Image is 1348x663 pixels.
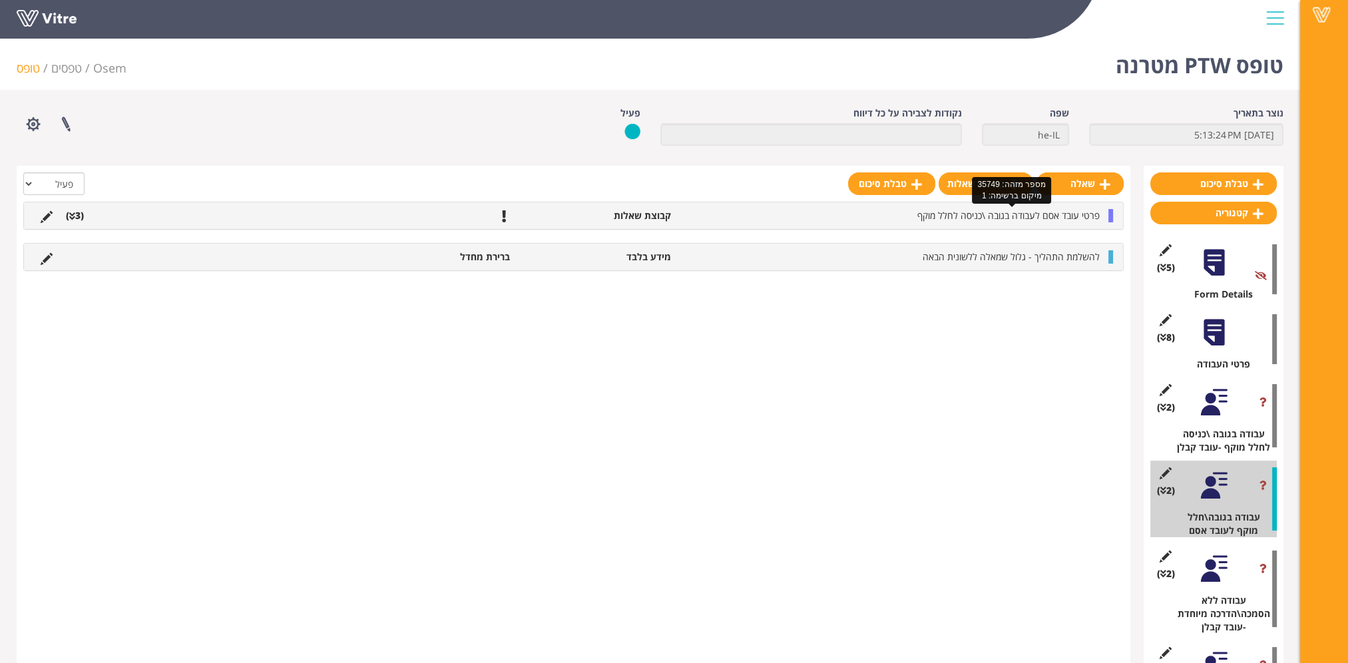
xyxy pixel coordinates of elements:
span: (2 ) [1157,484,1175,497]
li: טופס [17,60,51,77]
a: שאלה [1036,172,1124,195]
span: (8 ) [1157,331,1175,344]
li: מידע בלבד [517,250,678,264]
label: פעיל [620,107,640,120]
div: עבודה בגובה\חלל מוקף לעובד אסם [1160,511,1277,537]
div: פרטי העבודה [1160,357,1277,371]
span: פרטי עובד אסם לעבודה בגובה \כניסה לחלל מוקף [917,209,1100,222]
span: (2 ) [1157,567,1175,580]
label: נוצר בתאריך [1234,107,1283,120]
li: ברירת מחדל [355,250,517,264]
div: Form Details [1160,288,1277,301]
li: (3 ) [59,209,91,222]
a: טבלת סיכום [848,172,935,195]
span: 402 [93,60,126,76]
img: yes [624,123,640,140]
a: קטגוריה [1150,202,1277,224]
span: להשלמת התהליך - גלול שמאלה ללשונית הבאה [923,250,1100,263]
a: טבלת סיכום [1150,172,1277,195]
a: קבוצת שאלות [939,172,1033,195]
label: שפה [1050,107,1069,120]
span: (2 ) [1157,401,1175,414]
li: קבוצת שאלות [517,209,678,222]
div: עבודה ללא הסמכה\הדרכה מיוחדת -עובד קבלן [1160,594,1277,634]
h1: טופס PTW מטרנה [1116,33,1283,90]
a: טפסים [51,60,82,76]
label: נקודות לצבירה על כל דיווח [853,107,962,120]
span: (5 ) [1157,261,1175,274]
div: מספר מזהה: 35749 מיקום ברשימה: 1 [972,177,1050,204]
div: עבודה בגובה \כניסה לחלל מוקף -עובד קבלן [1160,427,1277,454]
